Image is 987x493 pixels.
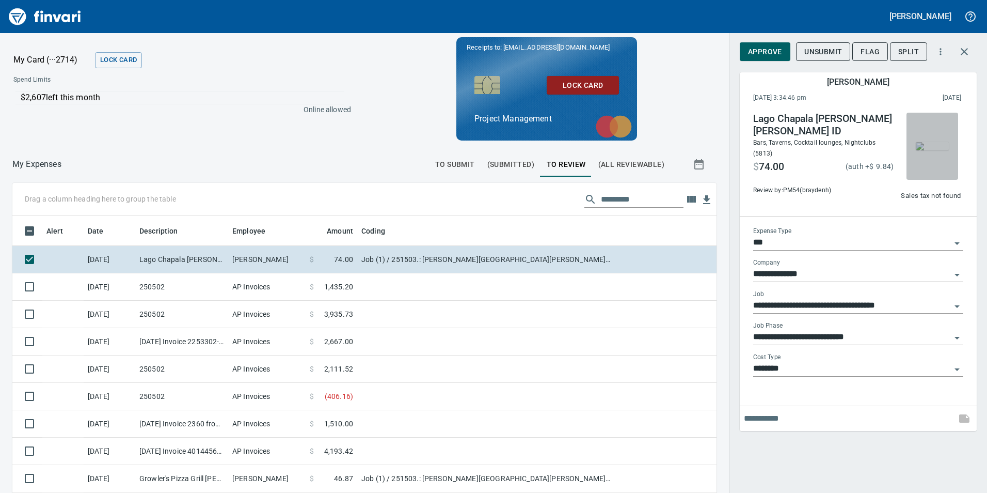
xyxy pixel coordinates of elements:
[916,142,949,150] img: receipts%2Ftapani%2F2025-09-18%2FkWWIDKYHZ9SiltJYgD9gPXW0fQk2__jXjjELI41xe0s3kNHYyQ_thumb.jpg
[861,45,880,58] span: Flag
[135,246,228,273] td: Lago Chapala [PERSON_NAME] [PERSON_NAME] ID
[950,331,964,345] button: Open
[325,391,353,402] span: ( 406.16 )
[952,39,977,64] button: Close transaction
[467,42,627,53] p: Receipts to:
[753,323,783,329] label: Job Phase
[898,45,919,58] span: Split
[135,328,228,356] td: [DATE] Invoice 2253302-IN from Specialty Construction Supply (1-38823)
[88,225,117,237] span: Date
[898,188,963,204] button: Sales tax not found
[361,225,399,237] span: Coding
[46,225,63,237] span: Alert
[796,42,850,61] button: Unsubmit
[12,158,61,171] p: My Expenses
[950,362,964,377] button: Open
[753,186,894,196] span: Review by: PM54 (braydenh)
[334,473,353,484] span: 46.87
[753,355,781,361] label: Cost Type
[313,225,353,237] span: Amount
[324,446,353,456] span: 4,193.42
[135,410,228,438] td: [DATE] Invoice 2360 from Apex Excavation LLC (1-38348)
[135,273,228,301] td: 250502
[753,161,759,173] span: $
[232,225,265,237] span: Employee
[310,309,314,319] span: $
[324,364,353,374] span: 2,111.52
[135,438,228,465] td: [DATE] Invoice 401445699 from Xylem Dewatering Solutions Inc (1-11136)
[84,356,135,383] td: [DATE]
[13,54,91,66] p: My Card (···2714)
[753,139,875,157] span: Bars, Taverns, Cocktail lounges, Nightclubs (5813)
[950,299,964,314] button: Open
[929,40,952,63] button: More
[228,465,306,492] td: [PERSON_NAME]
[804,45,842,58] span: Unsubmit
[84,301,135,328] td: [DATE]
[100,54,137,66] span: Lock Card
[84,438,135,465] td: [DATE]
[324,419,353,429] span: 1,510.00
[84,328,135,356] td: [DATE]
[88,225,104,237] span: Date
[228,410,306,438] td: AP Invoices
[139,225,178,237] span: Description
[324,336,353,347] span: 2,667.00
[228,246,306,273] td: [PERSON_NAME]
[228,356,306,383] td: AP Invoices
[324,282,353,292] span: 1,435.20
[474,113,619,125] p: Project Management
[310,254,314,265] span: $
[357,246,615,273] td: Job (1) / 251503.: [PERSON_NAME][GEOGRAPHIC_DATA][PERSON_NAME] Industrial / 1003. .: General Requ...
[435,158,475,171] span: To Submit
[334,254,353,265] span: 74.00
[310,446,314,456] span: $
[135,383,228,410] td: 250502
[361,225,385,237] span: Coding
[310,419,314,429] span: $
[139,225,192,237] span: Description
[555,79,611,92] span: Lock Card
[357,465,615,492] td: Job (1) / 251503.: [PERSON_NAME][GEOGRAPHIC_DATA][PERSON_NAME] Industrial / 1003. .: General Requ...
[547,76,619,95] button: Lock Card
[327,225,353,237] span: Amount
[890,42,927,61] button: Split
[84,410,135,438] td: [DATE]
[887,8,954,24] button: [PERSON_NAME]
[324,309,353,319] span: 3,935.73
[502,42,611,52] span: [EMAIL_ADDRESS][DOMAIN_NAME]
[753,228,791,235] label: Expense Type
[228,273,306,301] td: AP Invoices
[6,4,84,29] img: Finvari
[748,45,782,58] span: Approve
[591,110,637,143] img: mastercard.svg
[84,273,135,301] td: [DATE]
[13,75,200,85] span: Spend Limits
[228,438,306,465] td: AP Invoices
[740,42,790,61] button: Approve
[25,194,176,204] p: Drag a column heading here to group the table
[901,190,961,202] span: Sales tax not found
[228,301,306,328] td: AP Invoices
[84,383,135,410] td: [DATE]
[869,162,873,171] span: $
[135,356,228,383] td: 250502
[310,336,314,347] span: $
[683,192,699,207] button: Choose columns to display
[46,225,76,237] span: Alert
[827,76,889,87] h5: [PERSON_NAME]
[699,192,714,208] button: Download Table
[874,93,961,103] span: This charge was settled by the merchant and appears on the 2025/09/20 statement.
[753,93,874,103] span: [DATE] 3:34:46 pm
[21,91,344,104] p: $2,607 left this month
[310,282,314,292] span: $
[487,158,534,171] span: (Submitted)
[95,52,142,68] button: Lock Card
[873,162,891,171] span: 9.84
[135,465,228,492] td: Growler's Pizza Grill [PERSON_NAME] ID
[889,11,951,22] h5: [PERSON_NAME]
[228,328,306,356] td: AP Invoices
[310,473,314,484] span: $
[950,236,964,251] button: Open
